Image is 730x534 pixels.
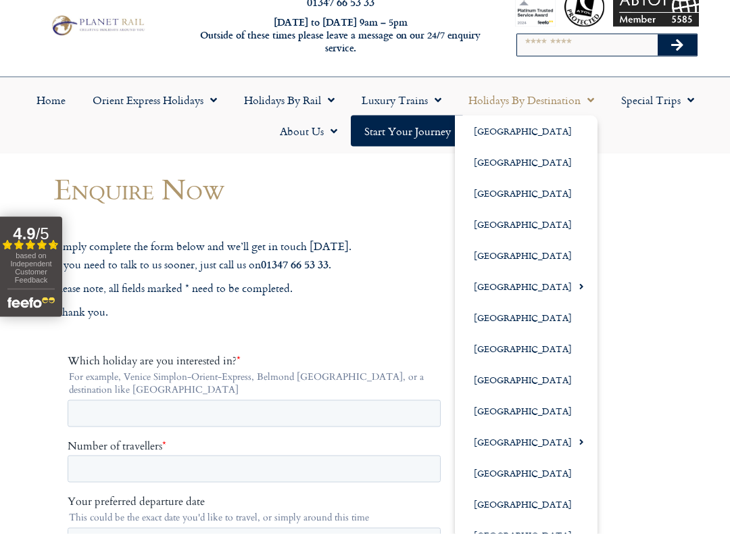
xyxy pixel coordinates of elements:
[455,489,598,520] a: [GEOGRAPHIC_DATA]
[48,14,147,38] img: Planet Rail Train Holidays Logo
[18,491,58,506] span: By email
[261,256,328,272] strong: 01347 66 53 33
[54,304,460,321] p: Thank you.
[455,364,598,395] a: [GEOGRAPHIC_DATA]
[230,84,348,116] a: Holidays by Rail
[455,209,598,240] a: [GEOGRAPHIC_DATA]
[455,395,598,427] a: [GEOGRAPHIC_DATA]
[3,491,14,502] input: By email
[455,84,608,116] a: Holidays by Destination
[455,458,598,489] a: [GEOGRAPHIC_DATA]
[455,333,598,364] a: [GEOGRAPHIC_DATA]
[455,427,598,458] a: [GEOGRAPHIC_DATA]
[54,173,460,205] h1: Enquire Now
[658,34,697,56] button: Search
[455,302,598,333] a: [GEOGRAPHIC_DATA]
[455,116,598,147] a: [GEOGRAPHIC_DATA]
[455,147,598,178] a: [GEOGRAPHIC_DATA]
[54,280,460,297] p: Please note, all fields marked * need to be completed.
[18,511,78,526] span: By telephone
[455,271,598,302] a: [GEOGRAPHIC_DATA]
[23,84,79,116] a: Home
[351,116,464,147] a: Start your Journey
[266,116,351,147] a: About Us
[608,84,708,116] a: Special Trips
[7,84,723,147] nav: Menu
[455,178,598,209] a: [GEOGRAPHIC_DATA]
[455,240,598,271] a: [GEOGRAPHIC_DATA]
[348,84,455,116] a: Luxury Trains
[189,302,258,317] span: Your last name
[79,84,230,116] a: Orient Express Holidays
[3,511,14,522] input: By telephone
[54,238,460,273] p: Simply complete the form below and we’ll get in touch [DATE]. If you need to talk to us sooner, j...
[198,16,483,54] h6: [DATE] to [DATE] 9am – 5pm Outside of these times please leave a message on our 24/7 enquiry serv...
